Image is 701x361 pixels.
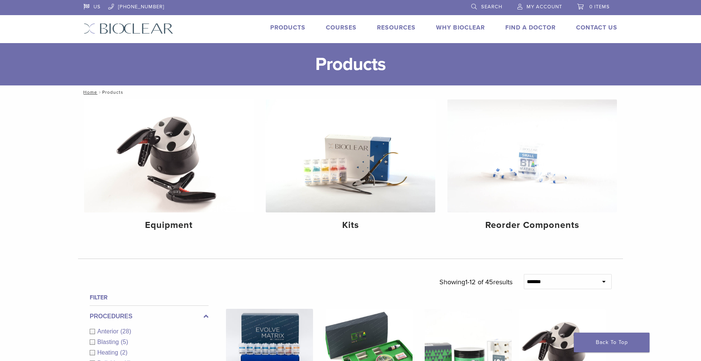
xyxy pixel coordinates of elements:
nav: Products [78,85,623,99]
span: Anterior [97,328,120,335]
img: Equipment [84,99,254,212]
p: Showing results [439,274,513,290]
span: (28) [120,328,131,335]
a: Find A Doctor [505,24,556,31]
span: 1-12 of 45 [465,278,493,286]
span: Search [481,4,502,10]
a: Equipment [84,99,254,237]
a: Kits [266,99,435,237]
img: Reorder Components [447,99,617,212]
a: Products [270,24,305,31]
a: Reorder Components [447,99,617,237]
span: 0 items [589,4,610,10]
span: (2) [120,349,128,356]
a: Resources [377,24,416,31]
span: (5) [121,339,128,345]
a: Back To Top [574,333,650,352]
a: Home [81,90,97,95]
span: My Account [527,4,562,10]
label: Procedures [90,312,209,321]
span: / [97,90,102,94]
img: Bioclear [84,23,173,34]
h4: Equipment [90,218,248,232]
h4: Kits [272,218,429,232]
span: Heating [97,349,120,356]
a: Why Bioclear [436,24,485,31]
h4: Filter [90,293,209,302]
a: Contact Us [576,24,617,31]
h4: Reorder Components [453,218,611,232]
a: Courses [326,24,357,31]
span: Blasting [97,339,121,345]
img: Kits [266,99,435,212]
